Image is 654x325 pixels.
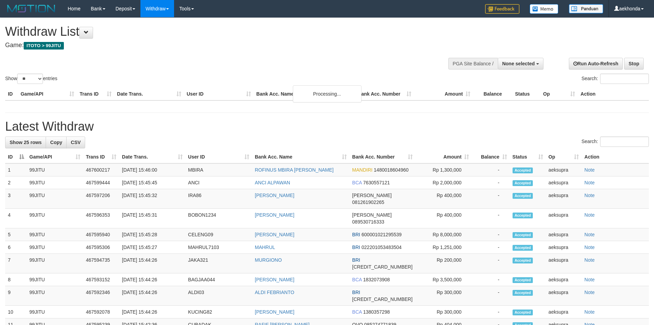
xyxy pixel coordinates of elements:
[185,286,252,306] td: ALDI03
[5,120,649,133] h1: Latest Withdraw
[415,273,472,286] td: Rp 3,500,000
[83,228,119,241] td: 467595940
[584,180,595,185] a: Note
[185,163,252,176] td: MBIRA
[119,286,185,306] td: [DATE] 15:44:26
[513,167,533,173] span: Accepted
[582,151,649,163] th: Action
[5,42,429,49] h4: Game:
[5,228,27,241] td: 5
[27,189,83,209] td: 99JITU
[472,151,509,163] th: Balance: activate to sort column ascending
[546,241,582,254] td: aeksupra
[5,151,27,163] th: ID: activate to sort column descending
[255,277,294,282] a: [PERSON_NAME]
[415,163,472,176] td: Rp 1,300,000
[448,58,498,69] div: PGA Site Balance /
[363,277,390,282] span: Copy 1832073908 to clipboard
[5,88,18,100] th: ID
[27,241,83,254] td: 99JITU
[546,209,582,228] td: aeksupra
[66,137,85,148] a: CSV
[255,257,282,263] a: MURGIONO
[352,264,413,270] span: Copy 598101050727530 to clipboard
[584,232,595,237] a: Note
[83,254,119,273] td: 467594735
[472,286,509,306] td: -
[83,241,119,254] td: 467595306
[472,273,509,286] td: -
[17,74,43,84] select: Showentries
[352,180,362,185] span: BCA
[255,167,333,173] a: ROFINUS MBIRA [PERSON_NAME]
[27,163,83,176] td: 99JITU
[255,290,294,295] a: ALDI FEBRIANTO
[584,193,595,198] a: Note
[119,254,185,273] td: [DATE] 15:44:26
[5,286,27,306] td: 9
[27,286,83,306] td: 99JITU
[584,277,595,282] a: Note
[624,58,644,69] a: Stop
[71,140,81,145] span: CSV
[27,254,83,273] td: 99JITU
[540,88,578,100] th: Op
[83,209,119,228] td: 467596353
[513,245,533,251] span: Accepted
[185,273,252,286] td: BAGJAA044
[83,176,119,189] td: 467599444
[415,286,472,306] td: Rp 300,000
[485,4,519,14] img: Feedback.jpg
[352,232,360,237] span: BRI
[5,176,27,189] td: 2
[352,245,360,250] span: BRI
[5,273,27,286] td: 8
[83,286,119,306] td: 467592346
[473,88,512,100] th: Balance
[352,167,372,173] span: MANDIRI
[546,176,582,189] td: aeksupra
[185,228,252,241] td: CELENG09
[546,254,582,273] td: aeksupra
[513,213,533,218] span: Accepted
[355,88,414,100] th: Bank Acc. Number
[185,189,252,209] td: IRA86
[546,228,582,241] td: aeksupra
[5,25,429,39] h1: Withdraw List
[5,254,27,273] td: 7
[415,306,472,318] td: Rp 300,000
[584,290,595,295] a: Note
[513,258,533,263] span: Accepted
[363,309,390,315] span: Copy 1380357298 to clipboard
[27,273,83,286] td: 99JITU
[5,74,57,84] label: Show entries
[472,228,509,241] td: -
[546,163,582,176] td: aeksupra
[184,88,254,100] th: User ID
[77,88,114,100] th: Trans ID
[119,228,185,241] td: [DATE] 15:45:28
[119,151,185,163] th: Date Trans.: activate to sort column ascending
[414,88,473,100] th: Amount
[584,212,595,218] a: Note
[472,189,509,209] td: -
[119,273,185,286] td: [DATE] 15:44:26
[472,241,509,254] td: -
[513,180,533,186] span: Accepted
[510,151,546,163] th: Status: activate to sort column ascending
[578,88,649,100] th: Action
[27,306,83,318] td: 99JITU
[530,4,559,14] img: Button%20Memo.svg
[472,176,509,189] td: -
[114,88,184,100] th: Date Trans.
[255,245,275,250] a: MAHRUL
[119,189,185,209] td: [DATE] 15:45:32
[546,189,582,209] td: aeksupra
[600,74,649,84] input: Search:
[415,151,472,163] th: Amount: activate to sort column ascending
[415,176,472,189] td: Rp 2,000,000
[546,273,582,286] td: aeksupra
[363,180,390,185] span: Copy 7630557121 to clipboard
[374,167,409,173] span: Copy 1480018604960 to clipboard
[5,3,57,14] img: MOTION_logo.png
